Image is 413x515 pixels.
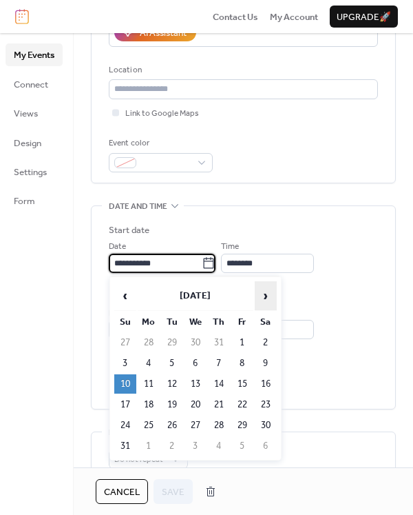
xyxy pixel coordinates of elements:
td: 5 [161,354,183,373]
span: Time [221,240,239,254]
span: › [255,282,276,310]
span: Cancel [104,485,140,499]
a: Design [6,132,63,154]
span: Connect [14,78,48,92]
td: 30 [255,416,277,435]
td: 3 [184,436,206,456]
td: 27 [114,333,136,352]
span: Views [14,107,38,121]
span: Date and time [109,200,167,214]
td: 21 [208,395,230,414]
td: 31 [208,333,230,352]
td: 12 [161,374,183,394]
a: Form [6,190,63,212]
td: 6 [184,354,206,373]
td: 20 [184,395,206,414]
td: 2 [255,333,277,352]
td: 4 [208,436,230,456]
a: Contact Us [213,10,258,23]
td: 9 [255,354,277,373]
th: Sa [255,312,277,332]
div: Start date [109,223,149,237]
span: Settings [14,165,47,179]
span: Design [14,137,41,150]
td: 29 [231,416,253,435]
td: 14 [208,374,230,394]
th: Mo [138,312,160,332]
td: 7 [208,354,230,373]
td: 29 [161,333,183,352]
span: Date [109,240,126,254]
img: logo [15,9,29,24]
td: 16 [255,374,277,394]
td: 18 [138,395,160,414]
td: 23 [255,395,277,414]
th: [DATE] [138,281,253,311]
a: My Account [270,10,318,23]
td: 10 [114,374,136,394]
a: Views [6,102,63,124]
span: Link to Google Maps [125,107,199,121]
span: Contact Us [213,10,258,24]
td: 28 [138,333,160,352]
td: 27 [184,416,206,435]
div: Event color [109,137,210,150]
td: 30 [184,333,206,352]
th: Th [208,312,230,332]
button: Cancel [96,479,148,504]
td: 4 [138,354,160,373]
th: Tu [161,312,183,332]
td: 13 [184,374,206,394]
a: My Events [6,43,63,65]
td: 24 [114,416,136,435]
td: 1 [138,436,160,456]
td: 11 [138,374,160,394]
td: 26 [161,416,183,435]
th: Su [114,312,136,332]
span: My Events [14,48,54,62]
span: ‹ [115,282,136,310]
td: 28 [208,416,230,435]
td: 25 [138,416,160,435]
button: Upgrade🚀 [330,6,398,28]
td: 31 [114,436,136,456]
td: 15 [231,374,253,394]
td: 5 [231,436,253,456]
td: 8 [231,354,253,373]
td: 22 [231,395,253,414]
span: Upgrade 🚀 [337,10,391,24]
td: 3 [114,354,136,373]
td: 2 [161,436,183,456]
th: Fr [231,312,253,332]
div: Location [109,63,375,77]
td: 17 [114,395,136,414]
a: Settings [6,161,63,183]
div: AI Assistant [140,26,187,40]
td: 6 [255,436,277,456]
span: Form [14,194,35,208]
td: 1 [231,333,253,352]
a: Connect [6,73,63,95]
button: AI Assistant [114,23,196,41]
td: 19 [161,395,183,414]
th: We [184,312,206,332]
span: My Account [270,10,318,24]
